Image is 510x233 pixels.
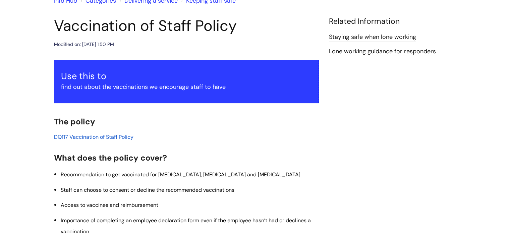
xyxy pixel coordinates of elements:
span: Staff can choose to consent or decline the recommended vaccinations [61,186,234,193]
h4: Related Information [329,17,456,26]
span: Access to vaccines and reimbursement [61,201,158,209]
h3: Use this to [61,71,312,81]
span: What does the policy cover? [54,153,167,163]
a: DQ117 Vaccination of Staff Policy [54,133,133,140]
a: Staying safe when lone working [329,33,416,42]
a: Lone working guidance for responders [329,47,436,56]
span: Recommendation to get vaccinated for [MEDICAL_DATA], [MEDICAL_DATA] and [MEDICAL_DATA] [61,171,300,178]
p: find out about the vaccinations we encourage staff to have [61,81,312,92]
h1: Vaccination of Staff Policy [54,17,319,35]
span: The policy [54,116,95,127]
div: Modified on: [DATE] 1:50 PM [54,40,114,49]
